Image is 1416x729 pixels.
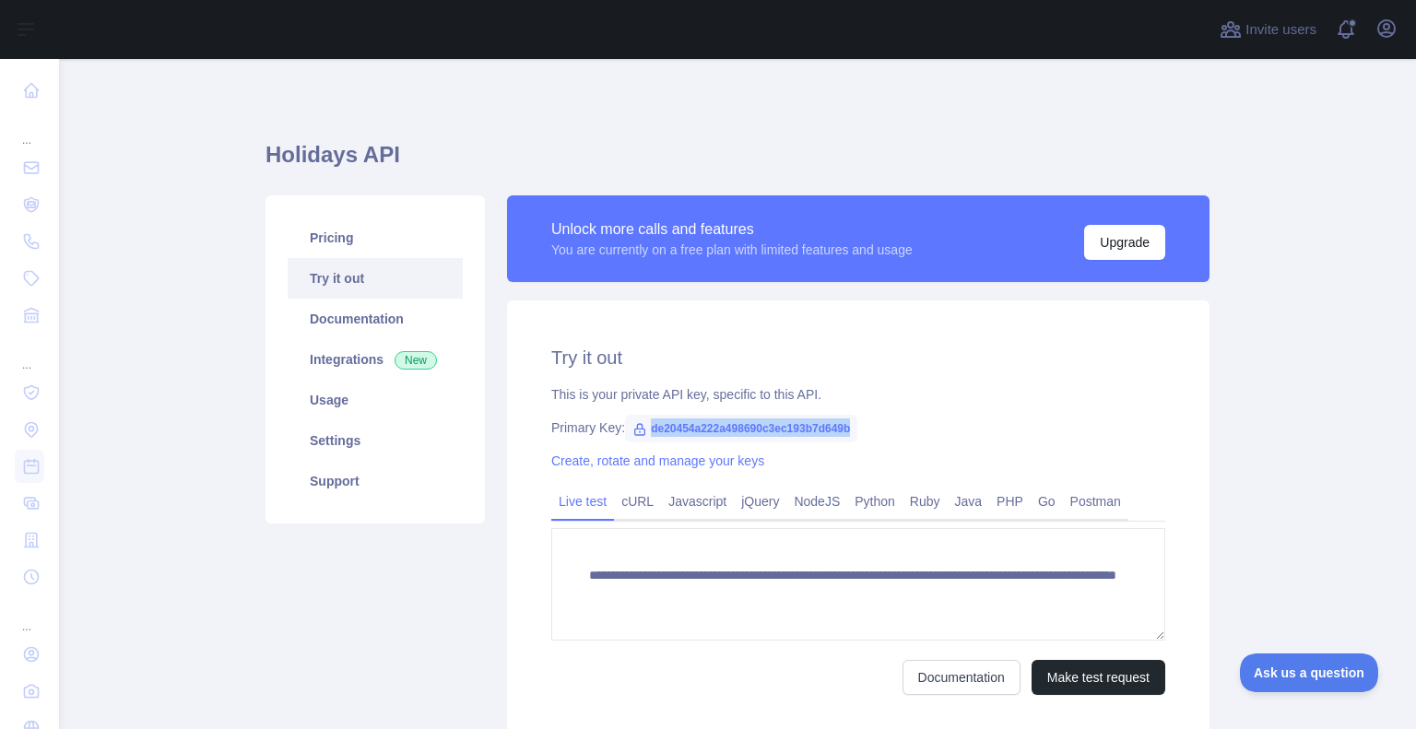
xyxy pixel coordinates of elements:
div: ... [15,597,44,634]
a: Usage [288,380,463,420]
a: Pricing [288,218,463,258]
a: Ruby [903,487,948,516]
span: New [395,351,437,370]
span: de20454a222a498690c3ec193b7d649b [625,415,857,442]
span: Invite users [1245,19,1316,41]
a: Try it out [288,258,463,299]
a: Java [948,487,990,516]
button: Make test request [1032,660,1165,695]
a: Live test [551,487,614,516]
div: This is your private API key, specific to this API. [551,385,1165,404]
a: cURL [614,487,661,516]
a: jQuery [734,487,786,516]
div: You are currently on a free plan with limited features and usage [551,241,913,259]
div: Primary Key: [551,418,1165,437]
a: Documentation [903,660,1021,695]
h1: Holidays API [265,140,1209,184]
a: Python [847,487,903,516]
button: Invite users [1216,15,1320,44]
a: Javascript [661,487,734,516]
div: Unlock more calls and features [551,218,913,241]
h2: Try it out [551,345,1165,370]
a: Settings [288,420,463,461]
iframe: Toggle Customer Support [1240,653,1379,692]
a: Create, rotate and manage your keys [551,453,764,468]
div: ... [15,335,44,372]
a: Integrations New [288,339,463,380]
button: Upgrade [1084,225,1165,260]
div: ... [15,111,44,147]
a: Documentation [288,299,463,339]
a: Postman [1063,487,1128,516]
a: PHP [989,487,1031,516]
a: Support [288,461,463,501]
a: Go [1031,487,1063,516]
a: NodeJS [786,487,847,516]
